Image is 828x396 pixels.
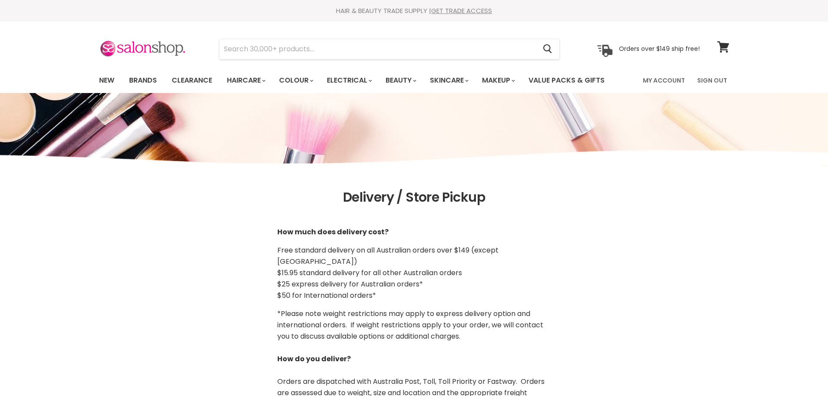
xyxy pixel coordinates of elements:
button: Search [536,39,559,59]
a: Value Packs & Gifts [522,71,611,90]
a: Beauty [379,71,422,90]
a: Haircare [220,71,271,90]
span: $50 for International orders* [277,290,376,300]
a: GET TRADE ACCESS [431,6,492,15]
a: Electrical [320,71,377,90]
a: Sign Out [692,71,732,90]
div: HAIR & BEAUTY TRADE SUPPLY | [88,7,740,15]
nav: Main [88,68,740,93]
a: My Account [638,71,690,90]
span: $15.95 standard delivery for all other Australian orders [277,268,462,278]
p: Orders over $149 ship free! [619,45,700,53]
a: Skincare [423,71,474,90]
strong: How much does delivery cost? [277,227,389,237]
span: Free standard delivery on all Australian orders over $149 (except [GEOGRAPHIC_DATA]) [277,245,499,266]
h1: Delivery / Store Pickup [99,190,729,205]
b: How do you deliver? [277,354,351,364]
a: Makeup [476,71,520,90]
a: Colour [273,71,319,90]
span: *Please note weight restrictions may apply to express delivery option and international orders. I... [277,309,543,341]
form: Product [219,39,560,60]
span: $25 express delivery for Australian orders* [277,279,423,289]
a: Brands [123,71,163,90]
input: Search [219,39,536,59]
a: Clearance [165,71,219,90]
a: New [93,71,121,90]
ul: Main menu [93,68,625,93]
